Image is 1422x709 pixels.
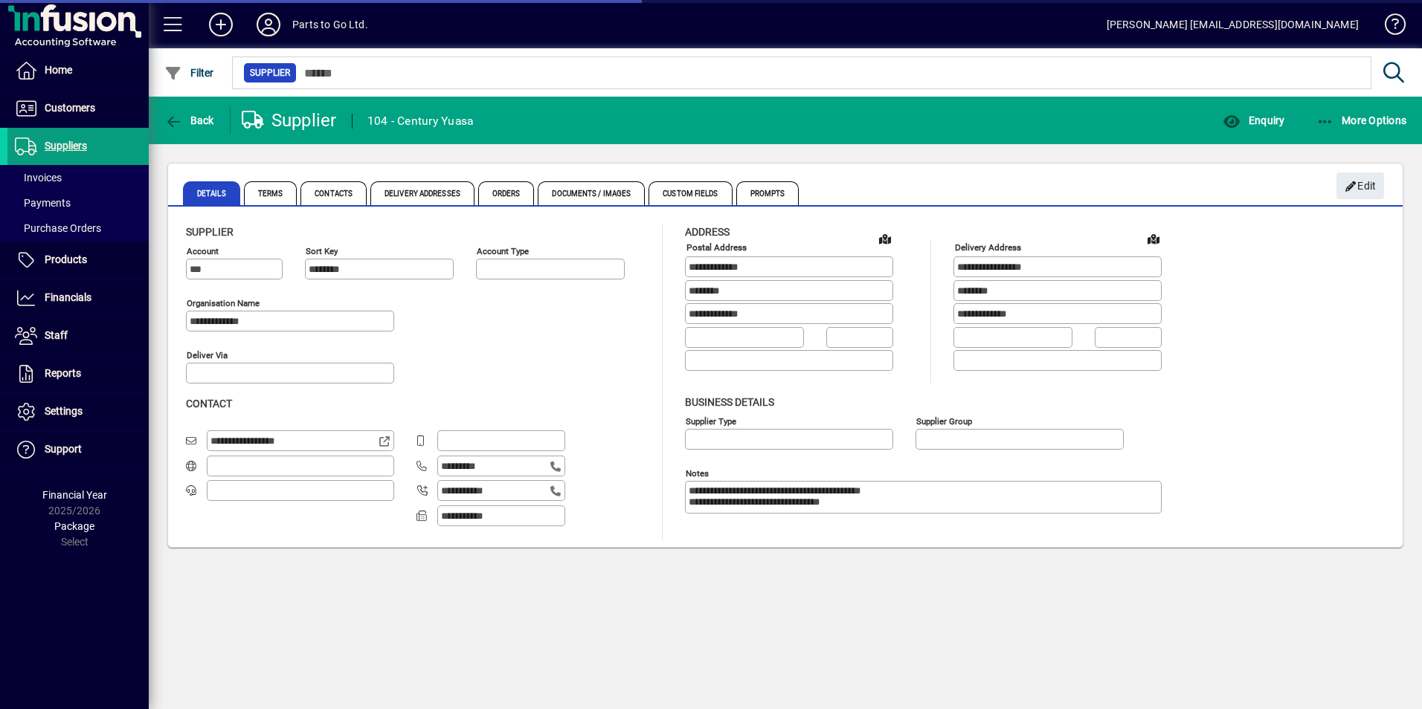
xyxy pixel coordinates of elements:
span: Details [183,181,240,205]
span: Filter [164,67,214,79]
mat-label: Supplier group [916,415,972,426]
span: Enquiry [1223,114,1284,126]
mat-label: Supplier type [686,415,736,426]
button: More Options [1313,107,1411,134]
div: Supplier [242,109,337,132]
button: Profile [245,11,292,38]
span: Purchase Orders [15,222,101,234]
mat-label: Account Type [477,246,529,256]
span: Payments [15,197,71,209]
mat-label: Organisation name [187,298,260,308]
span: Supplier [250,65,290,80]
mat-label: Sort key [306,246,338,256]
span: Business details [685,396,774,408]
span: Suppliers [45,140,87,152]
a: Home [7,52,149,89]
a: Staff [7,317,149,354]
span: Financials [45,291,91,303]
div: Parts to Go Ltd. [292,13,368,36]
span: Home [45,64,72,76]
span: Reports [45,367,81,379]
button: Back [161,107,218,134]
a: Settings [7,393,149,430]
span: Customers [45,102,95,114]
span: Support [45,443,82,455]
span: Supplier [186,226,234,238]
span: Prompts [736,181,800,205]
mat-label: Account [187,246,219,256]
mat-label: Notes [686,467,709,478]
span: Terms [244,181,297,205]
mat-label: Deliver via [187,350,228,360]
app-page-header-button: Back [149,107,231,134]
button: Edit [1336,172,1384,199]
a: Invoices [7,165,149,190]
a: View on map [1142,227,1165,250]
a: Customers [7,90,149,127]
span: Documents / Images [538,181,645,205]
span: Back [164,114,214,126]
a: View on map [873,227,897,250]
a: Purchase Orders [7,216,149,241]
span: Products [45,253,87,265]
button: Enquiry [1219,107,1288,134]
span: Orders [478,181,535,205]
a: Knowledge Base [1374,3,1403,51]
div: 104 - Century Yuasa [367,109,474,133]
span: Address [685,226,730,238]
span: Contacts [300,181,367,205]
button: Filter [161,59,218,86]
span: Custom Fields [649,181,732,205]
span: Contact [186,398,232,409]
span: Settings [45,405,83,417]
span: Invoices [15,172,62,184]
span: Edit [1345,174,1377,198]
a: Payments [7,190,149,216]
a: Reports [7,355,149,392]
span: Staff [45,329,68,341]
span: More Options [1316,114,1407,126]
a: Financials [7,279,149,317]
span: Delivery Addresses [370,181,474,205]
button: Add [197,11,245,38]
div: [PERSON_NAME] [EMAIL_ADDRESS][DOMAIN_NAME] [1107,13,1359,36]
a: Support [7,431,149,468]
a: Products [7,242,149,279]
span: Package [54,520,94,532]
span: Financial Year [42,489,107,501]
